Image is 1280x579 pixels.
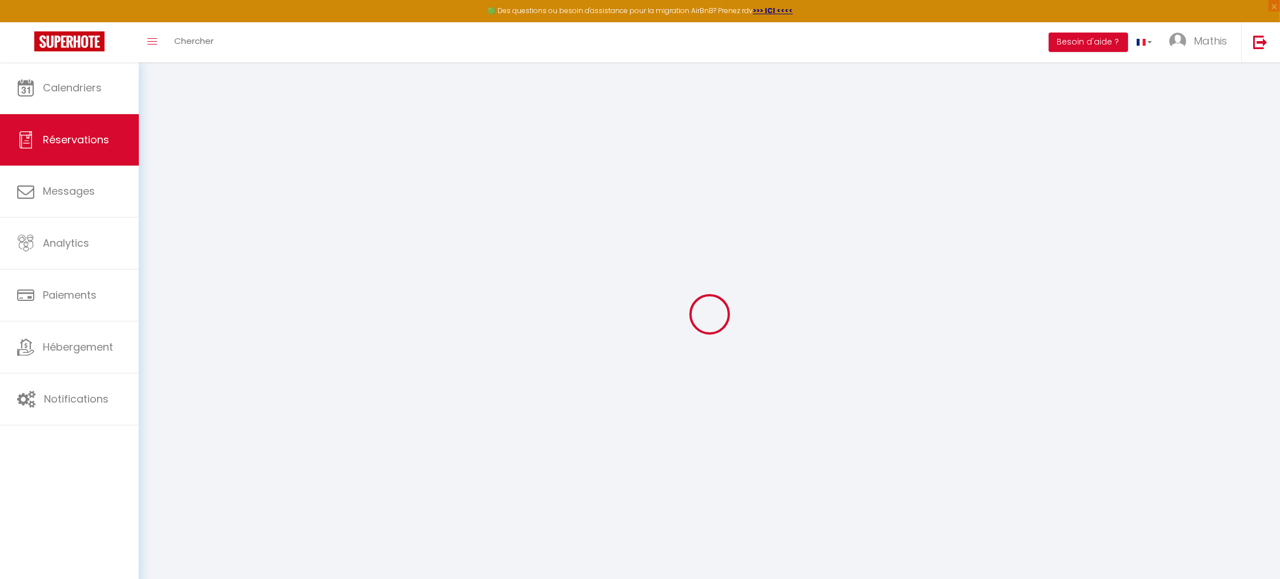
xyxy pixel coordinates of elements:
span: Notifications [44,392,109,406]
a: >>> ICI <<<< [753,6,793,15]
button: Besoin d'aide ? [1049,33,1128,52]
a: ... Mathis [1161,22,1241,62]
span: Calendriers [43,81,102,95]
img: Super Booking [34,31,105,51]
span: Mathis [1194,34,1227,48]
img: ... [1169,33,1186,50]
a: Chercher [166,22,222,62]
span: Hébergement [43,340,113,354]
span: Paiements [43,288,97,302]
span: Chercher [174,35,214,47]
span: Messages [43,184,95,198]
span: Analytics [43,236,89,250]
span: Réservations [43,132,109,147]
img: logout [1253,35,1267,49]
